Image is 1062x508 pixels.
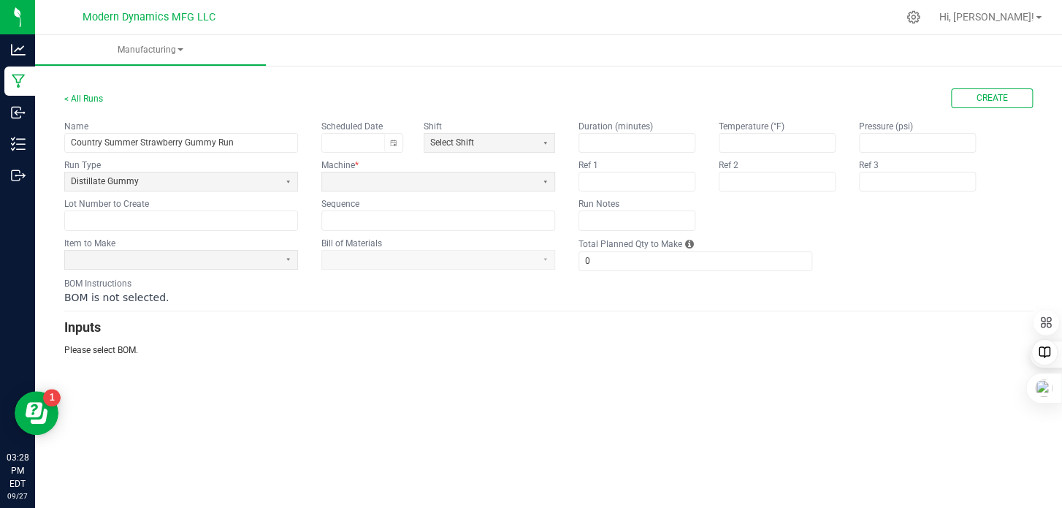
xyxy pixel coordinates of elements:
[7,451,28,490] p: 03:28 PM EDT
[578,199,619,209] kendo-label: Run Notes
[64,199,149,209] kendo-label: Lot Number to Create
[11,168,26,183] inline-svg: Outbound
[15,391,58,435] iframe: Resource center
[64,172,298,192] app-dropdownlist-async: Distillate Gummy
[859,121,913,132] label: Pressure (psi)
[71,175,273,188] span: Distillate Gummy
[279,173,297,191] button: Select
[64,317,1033,338] h3: Inputs
[64,278,131,289] kendo-label: BOM Instructions
[11,137,26,151] inline-svg: Inventory
[11,105,26,120] inline-svg: Inbound
[35,35,266,66] a: Manufacturing
[7,490,28,501] p: 09/27
[64,160,101,170] kendo-label: Run Type
[578,121,653,132] kendo-label: Duration (minutes)
[719,121,784,132] kendo-label: Temperature (°F)
[11,42,26,57] inline-svg: Analytics
[536,134,554,152] button: Select
[321,199,359,209] kendo-label: Sequence
[43,389,61,406] iframe: Resource center unread badge
[64,238,115,249] label: Item to Make
[64,121,88,132] kendo-label: Name
[64,94,103,104] a: < All Runs
[578,238,682,250] label: Total Planned Qty to Make
[321,160,359,170] kendo-label: Machine
[951,88,1033,108] button: Create
[321,238,382,249] label: Bill of Materials
[384,134,402,152] button: Toggle calendar
[904,10,922,24] div: Manage settings
[424,121,442,132] kendo-label: Shift
[83,11,215,23] span: Modern Dynamics MFG LLC
[719,160,738,170] kendo-label: Ref 2
[536,173,554,191] button: Select
[939,11,1034,23] span: Hi, [PERSON_NAME]!
[35,44,266,56] span: Manufacturing
[977,92,1008,105] span: Create
[64,344,1033,357] p: Please select BOM.
[578,160,598,170] kendo-label: Ref 1
[64,292,169,303] span: BOM is not selected.
[685,237,694,251] i: Each BOM has a Qty to Create in a single "kit". Total Planned Qty to Make is the number of kits p...
[279,251,297,269] button: Select
[11,74,26,88] inline-svg: Manufacturing
[859,159,879,171] label: Ref 3
[430,137,530,149] span: Select Shift
[321,121,383,132] kendo-label: Scheduled Date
